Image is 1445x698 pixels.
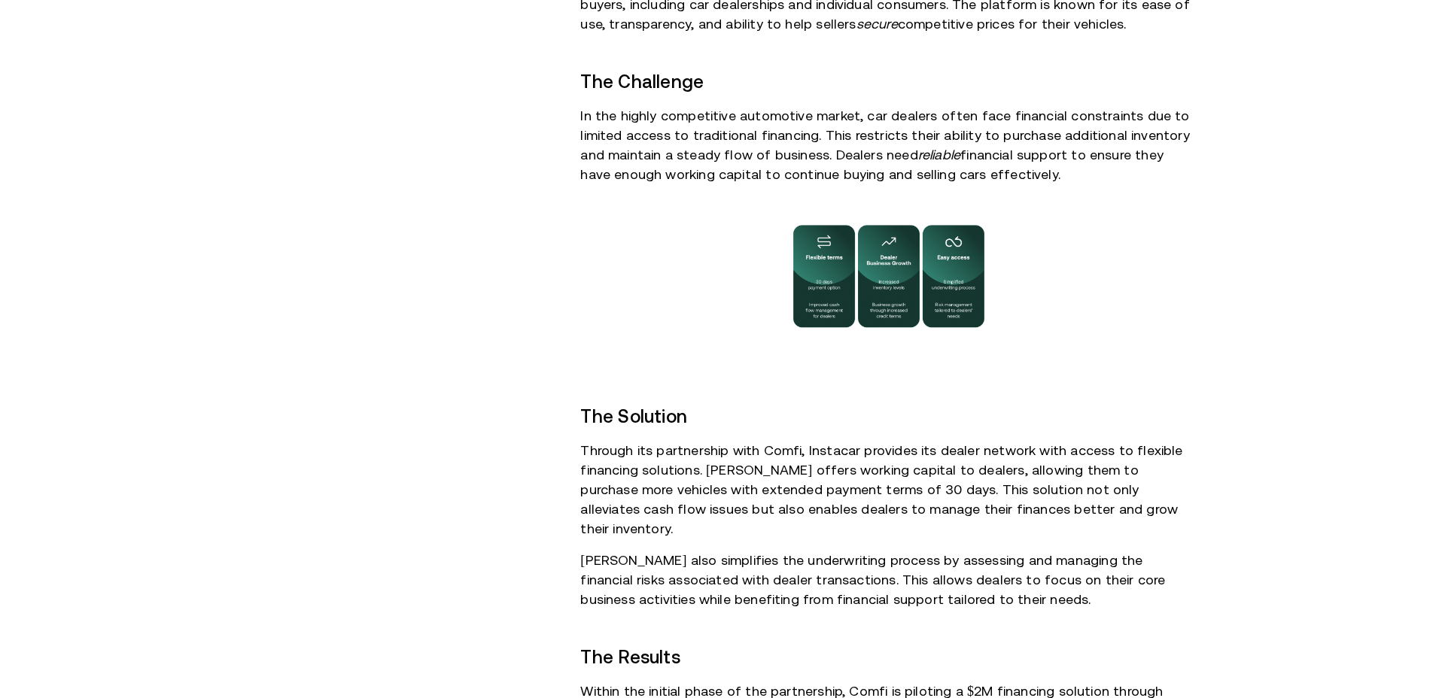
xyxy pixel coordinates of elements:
p: In the highly competitive automotive market, car dealers often face financial constraints due to ... [580,106,1197,184]
strong: The Solution [580,406,687,426]
em: reliable [918,147,960,162]
em: secure [856,16,898,32]
p: Through its partnership with Comfi, Instacar provides its dealer network with access to flexible ... [580,441,1197,539]
p: [PERSON_NAME] also simplifies the underwriting process by assessing and managing the financial ri... [580,551,1197,609]
strong: The Results [580,647,680,667]
strong: The Challenge [580,71,704,92]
